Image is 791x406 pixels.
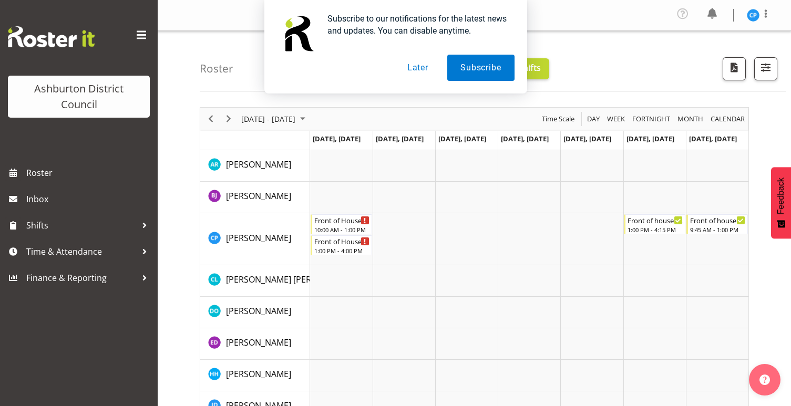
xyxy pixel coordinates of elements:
[18,81,139,112] div: Ashburton District Council
[394,55,441,81] button: Later
[319,13,515,37] div: Subscribe to our notifications for the latest news and updates. You can disable anytime.
[447,55,514,81] button: Subscribe
[771,167,791,238] button: Feedback - Show survey
[26,165,152,181] span: Roster
[26,270,137,286] span: Finance & Reporting
[759,374,770,385] img: help-xxl-2.png
[26,244,137,259] span: Time & Attendance
[26,217,137,233] span: Shifts
[26,191,152,207] span: Inbox
[776,178,786,214] span: Feedback
[277,13,319,55] img: notification icon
